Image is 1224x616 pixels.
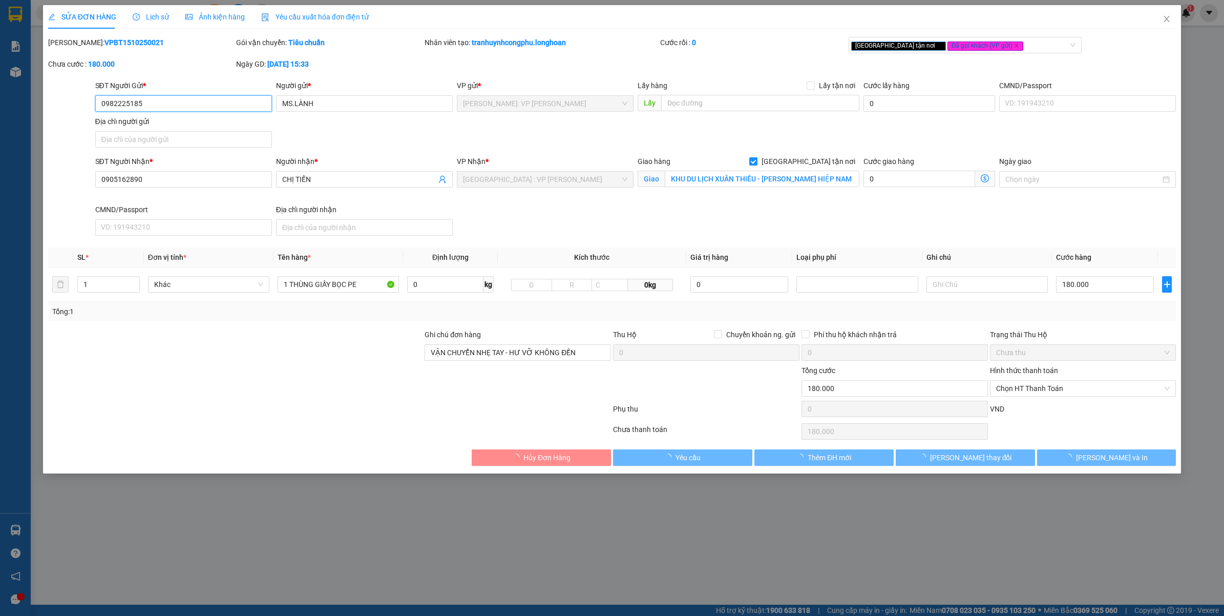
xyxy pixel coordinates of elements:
div: Nhân viên tạo: [425,37,658,48]
input: Ghi Chú [926,276,1048,293]
div: SĐT Người Nhận [95,156,272,167]
span: 0kg [628,279,672,291]
span: loading [664,454,676,461]
span: loading [1065,454,1076,461]
span: SỬA ĐƠN HÀNG [48,13,116,21]
input: Địa chỉ của người nhận [276,219,453,236]
button: Hủy Đơn Hàng [472,449,611,466]
b: 0 [692,38,696,47]
b: [DATE] 15:33 [267,60,309,68]
span: Tổng cước [801,366,835,375]
input: D [511,279,552,291]
span: Giao hàng [638,157,670,166]
span: plus [1163,280,1171,289]
span: close [1163,15,1171,23]
span: VP Nhận [457,157,486,166]
span: close [937,43,942,48]
span: dollar-circle [981,174,989,182]
span: Lấy [638,95,661,111]
b: Tiêu chuẩn [288,38,325,47]
button: delete [52,276,69,293]
input: R [552,279,592,291]
span: [GEOGRAPHIC_DATA] tận nơi [851,42,946,51]
span: Thêm ĐH mới [808,452,851,463]
label: Ghi chú đơn hàng [425,331,481,339]
th: Loại phụ phí [792,248,922,268]
label: Hình thức thanh toán [990,366,1058,375]
div: Ngày GD: [236,58,423,70]
span: Tên hàng [278,253,311,261]
b: VPBT1510250021 [104,38,164,47]
input: Địa chỉ của người gửi [95,131,272,148]
button: Yêu cầu [613,449,752,466]
span: loading [919,454,930,461]
button: Thêm ĐH mới [754,449,894,466]
span: Hồ Chí Minh: VP Bình Thạnh [463,96,627,111]
span: user-add [438,175,447,183]
span: Cước hàng [1056,253,1091,261]
b: 180.000 [88,60,115,68]
div: [PERSON_NAME]: [48,37,235,48]
div: Chưa cước : [48,58,235,70]
div: Địa chỉ người nhận [276,204,453,215]
button: [PERSON_NAME] thay đổi [896,449,1035,466]
span: Lấy tận nơi [815,80,859,91]
span: Chuyển khoản ng. gửi [722,329,799,340]
span: Khác [154,277,263,292]
span: [GEOGRAPHIC_DATA] tận nơi [757,156,859,167]
input: Giao tận nơi [665,171,859,187]
span: Giao [638,171,665,187]
div: Địa chỉ người gửi [95,116,272,127]
input: Ngày giao [1005,174,1160,185]
th: Ghi chú [922,248,1052,268]
div: Phụ thu [612,403,800,421]
span: [PERSON_NAME] thay đổi [930,452,1012,463]
span: kg [483,276,494,293]
span: Chưa thu [996,345,1170,360]
div: Chưa thanh toán [612,424,800,442]
label: Ngày giao [999,157,1031,166]
span: Định lượng [432,253,469,261]
div: CMND/Passport [95,204,272,215]
input: Cước giao hàng [863,171,975,187]
span: Kích thước [574,253,609,261]
button: plus [1162,276,1172,293]
div: Người gửi [276,80,453,91]
span: VND [990,405,1004,413]
div: Người nhận [276,156,453,167]
span: Chọn HT Thanh Toán [996,381,1170,396]
label: Cước lấy hàng [863,81,910,90]
span: Thu Hộ [613,331,637,339]
input: Cước lấy hàng [863,95,995,112]
span: Đã gọi khách (VP gửi) [947,42,1024,51]
label: Cước giao hàng [863,157,914,166]
input: Dọc đường [661,95,859,111]
span: Yêu cầu [676,452,701,463]
span: [PERSON_NAME] và In [1076,452,1148,463]
span: Phí thu hộ khách nhận trả [810,329,901,340]
div: Cước rồi : [660,37,847,48]
span: Lịch sử [133,13,169,21]
b: tranhuynhcongphu.longhoan [472,38,566,47]
span: Hủy Đơn Hàng [523,452,571,463]
span: loading [512,454,523,461]
div: CMND/Passport [999,80,1176,91]
div: Gói vận chuyển: [236,37,423,48]
div: SĐT Người Gửi [95,80,272,91]
span: close [1014,43,1019,48]
span: SL [77,253,86,261]
span: Lấy hàng [638,81,667,90]
div: VP gửi [457,80,634,91]
span: loading [796,454,808,461]
input: C [592,279,628,291]
span: Ảnh kiện hàng [185,13,245,21]
div: Tổng: 1 [52,306,472,317]
span: edit [48,13,55,20]
span: picture [185,13,193,20]
div: Trạng thái Thu Hộ [990,329,1176,340]
span: Yêu cầu xuất hóa đơn điện tử [261,13,369,21]
span: Đà Nẵng : VP Thanh Khê [463,172,627,187]
input: Ghi chú đơn hàng [425,344,611,361]
img: icon [261,13,269,22]
span: Đơn vị tính [148,253,186,261]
